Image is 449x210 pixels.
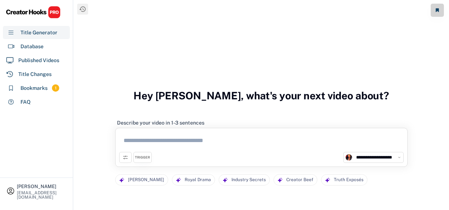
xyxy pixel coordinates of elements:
div: Industry Secrets [231,175,266,185]
h3: Hey [PERSON_NAME], what's your next video about? [133,82,389,110]
div: 1 [52,85,59,91]
div: Truth Exposés [334,175,363,185]
div: Bookmarks [20,84,48,92]
div: FAQ [20,98,31,106]
div: [PERSON_NAME] [17,184,67,189]
div: Title Changes [18,70,52,78]
div: [PERSON_NAME] [128,175,164,185]
img: CHPRO%20Logo.svg [6,6,61,19]
div: Describe your video in 1-3 sentences [117,119,204,126]
div: TRIGGER [135,155,150,160]
div: Title Generator [20,29,57,37]
div: [EMAIL_ADDRESS][DOMAIN_NAME] [17,191,67,199]
div: Creator Beef [286,175,313,185]
div: Database [20,43,44,50]
div: Royal Drama [185,175,211,185]
div: Published Videos [18,57,59,64]
img: channels4_profile.jpg [346,154,352,161]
